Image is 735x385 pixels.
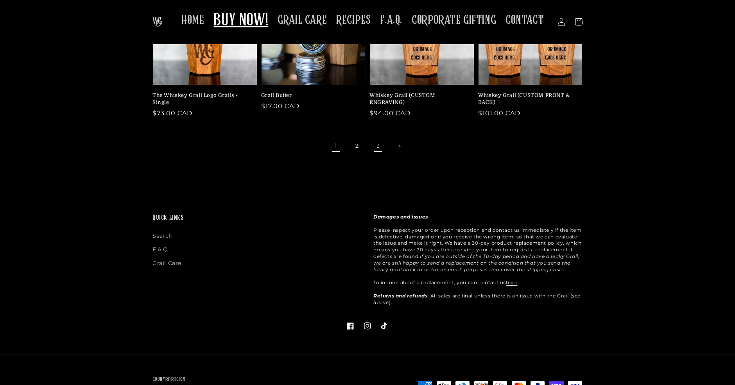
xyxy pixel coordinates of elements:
a: Page 3 [369,138,387,155]
span: F.A.Q. [380,13,402,28]
h2: Country/region [152,376,217,383]
a: F.A.Q. [152,243,170,256]
h2: Quick links [152,214,362,223]
a: BUY NOW! [209,5,273,36]
strong: Damages and issues [373,214,428,220]
a: here [506,279,517,285]
span: GRAIL CARE [278,13,327,28]
a: Grail Care [152,256,181,270]
span: CORPORATE GIFTING [412,13,496,28]
span: HOME [181,13,204,28]
strong: Returns and refunds [373,293,427,299]
span: BUY NOW! [213,10,268,32]
a: Whiskey Grail (CUSTOM FRONT & BACK) [478,92,578,106]
a: Page 2 [348,138,366,155]
a: CONTACT [501,8,549,32]
a: RECIPES [332,8,375,32]
a: Next page [391,138,408,155]
a: GRAIL CARE [273,8,332,32]
a: Grail Butter [261,92,361,99]
a: Search [152,231,173,243]
span: CONTACT [506,13,544,28]
nav: Pagination [152,138,583,155]
a: CORPORATE GIFTING [407,8,501,32]
a: HOME [177,8,209,32]
a: Whiskey Grail (CUSTOM ENGRAVING) [369,92,470,106]
a: F.A.Q. [375,8,407,32]
a: The Whiskey Grail Logo Grails - Single [152,92,253,106]
span: RECIPES [336,13,371,28]
img: The Whiskey Grail [152,17,162,27]
span: Page 1 [327,138,344,155]
p: Please inspect your order upon reception and contact us immediately if the item is defective, dam... [373,214,583,306]
em: If you are outside of the 30-day period and have a leaky Grail, we are still happy to send a repl... [373,253,580,272]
